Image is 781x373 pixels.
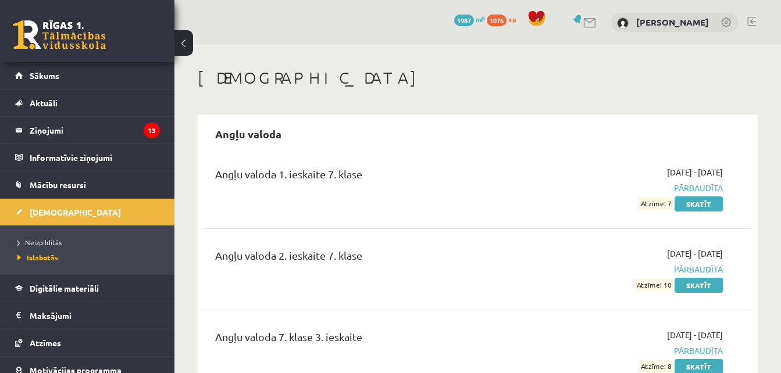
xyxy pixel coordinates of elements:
a: [PERSON_NAME] [636,16,709,28]
span: xp [508,15,516,24]
span: mP [476,15,485,24]
a: Skatīt [675,278,723,293]
span: Atzīme: 7 [639,198,673,210]
a: 1987 mP [454,15,485,24]
a: [DEMOGRAPHIC_DATA] [15,199,160,225]
a: Mācību resursi [15,171,160,198]
a: Informatīvie ziņojumi [15,144,160,171]
span: Izlabotās [17,253,58,262]
span: Atzīme: 10 [635,279,673,291]
a: Digitālie materiāli [15,275,160,302]
a: Ziņojumi13 [15,117,160,144]
img: Elizabete Kaupere [617,17,629,29]
span: 1076 [487,15,507,26]
span: Atzīme: 8 [639,360,673,372]
a: 1076 xp [487,15,522,24]
legend: Ziņojumi [30,117,160,144]
a: Sākums [15,62,160,89]
span: Aktuāli [30,98,58,108]
div: Angļu valoda 1. ieskaite 7. klase [215,166,548,188]
a: Atzīmes [15,329,160,356]
legend: Informatīvie ziņojumi [30,144,160,171]
a: Izlabotās [17,252,163,263]
legend: Maksājumi [30,302,160,329]
i: 13 [144,123,160,138]
span: [DEMOGRAPHIC_DATA] [30,207,121,217]
a: Skatīt [675,196,723,211]
span: [DATE] - [DATE] [667,248,723,260]
span: Digitālie materiāli [30,283,99,293]
div: Angļu valoda 7. klase 3. ieskaite [215,329,548,350]
span: Pārbaudīta [565,263,723,275]
span: [DATE] - [DATE] [667,329,723,341]
span: Pārbaudīta [565,345,723,357]
span: 1987 [454,15,474,26]
a: Neizpildītās [17,237,163,248]
a: Maksājumi [15,302,160,329]
h2: Angļu valoda [204,120,293,148]
span: [DATE] - [DATE] [667,166,723,178]
span: Sākums [30,70,59,81]
a: Aktuāli [15,89,160,116]
div: Angļu valoda 2. ieskaite 7. klase [215,248,548,269]
span: Mācību resursi [30,180,86,190]
h1: [DEMOGRAPHIC_DATA] [198,68,758,88]
span: Atzīmes [30,338,61,348]
a: Rīgas 1. Tālmācības vidusskola [13,20,106,49]
span: Neizpildītās [17,238,62,247]
span: Pārbaudīta [565,182,723,194]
